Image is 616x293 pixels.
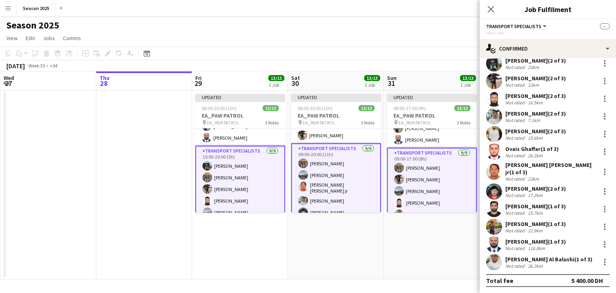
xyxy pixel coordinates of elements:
[505,100,526,106] div: Not rated
[26,63,47,69] span: Week 35
[26,35,35,42] span: Edit
[480,4,616,14] h3: Job Fulfilment
[99,74,109,81] span: Thu
[365,82,380,88] div: 1 Job
[526,210,544,216] div: 15.7km
[480,39,616,58] div: Confirmed
[3,33,21,43] a: View
[207,120,239,126] span: EA_PAW PATROL
[486,23,541,29] span: Transport Specialists
[486,23,548,29] button: Transport Specialists
[505,117,526,123] div: Not rated
[505,185,566,192] div: [PERSON_NAME] (2 of 3)
[526,245,547,251] div: 116.8km
[571,277,603,285] div: 5 400.00 DH
[457,120,470,126] span: 3 Roles
[505,110,566,117] div: [PERSON_NAME] (2 of 3)
[505,153,526,159] div: Not rated
[359,105,375,111] span: 13/13
[291,112,381,119] h3: EA_PAW PATROL
[505,203,566,210] div: [PERSON_NAME] (1 of 3)
[505,245,526,251] div: Not rated
[202,105,237,111] span: 08:00-20:00 (12h)
[195,94,285,100] div: Updated
[505,238,566,245] div: [PERSON_NAME] (1 of 3)
[505,161,597,176] div: [PERSON_NAME] [PERSON_NAME] jr (1 of 3)
[263,105,279,111] span: 13/13
[195,94,285,213] app-job-card: Updated08:00-20:00 (12h)13/13EA_PAW PATROL EA_PAW PATROL3 RolesAM SHIFT3/308:00-20:00 (12h)[PERSO...
[526,117,542,123] div: 7.1km
[393,105,426,111] span: 08:00-17:00 (9h)
[6,62,25,70] div: [DATE]
[505,192,526,198] div: Not rated
[505,57,566,64] div: [PERSON_NAME] (2 of 3)
[387,148,477,270] app-card-role: Transport Specialists9/909:00-17:00 (8h)[PERSON_NAME][PERSON_NAME][PERSON_NAME][PERSON_NAME][PERS...
[505,228,526,234] div: Not rated
[195,112,285,119] h3: EA_PAW PATROL
[387,112,477,119] h3: EA_PAW PATROL
[399,120,431,126] span: EA_PAW PATROL
[526,64,541,70] div: 23km
[505,210,526,216] div: Not rated
[526,100,544,106] div: 16.5km
[291,74,300,81] span: Sat
[40,33,58,43] a: Jobs
[291,143,381,268] app-card-role: Transport Specialists9/909:00-20:00 (11h)[PERSON_NAME][PERSON_NAME][PERSON_NAME] [PERSON_NAME] jr...
[387,94,477,100] div: Updated
[269,82,284,88] div: 1 Job
[386,79,397,88] span: 31
[291,94,381,213] app-job-card: Updated08:00-20:00 (12h)13/13EA_PAW PATROL EA_PAW PATROL3 RolesAM SHIFT3/308:00-20:00 (12h)[PERSO...
[98,79,109,88] span: 28
[526,153,544,159] div: 26.2km
[460,82,476,88] div: 1 Job
[4,74,14,81] span: Wed
[505,256,592,263] div: [PERSON_NAME] Al Balushi (1 of 3)
[60,33,84,43] a: Comms
[2,79,14,88] span: 27
[22,33,38,43] a: Edit
[454,105,470,111] span: 13/13
[6,35,18,42] span: View
[526,263,544,269] div: 26.2km
[505,128,566,135] div: [PERSON_NAME] (2 of 3)
[63,35,81,42] span: Comms
[526,82,541,88] div: 23km
[361,120,375,126] span: 3 Roles
[195,146,285,268] app-card-role: Transport Specialists9/915:00-20:00 (5h)[PERSON_NAME][PERSON_NAME][PERSON_NAME][PERSON_NAME][PERS...
[486,30,610,36] div: --:-- - --:--
[268,75,284,81] span: 13/13
[303,120,335,126] span: EA_PAW PATROL
[43,35,55,42] span: Jobs
[298,105,332,111] span: 08:00-20:00 (12h)
[194,79,202,88] span: 29
[505,145,559,153] div: Ovais Ghaffar (1 of 3)
[291,94,381,100] div: Updated
[265,120,279,126] span: 3 Roles
[505,75,566,82] div: [PERSON_NAME] (2 of 3)
[505,135,526,141] div: Not rated
[505,176,526,182] div: Not rated
[50,63,57,69] div: +04
[387,94,477,213] app-job-card: Updated08:00-17:00 (9h)13/13EA_PAW PATROL EA_PAW PATROL3 RolesAM SHIFT3/308:00-17:00 (9h)[PERSON_...
[505,82,526,88] div: Not rated
[290,79,300,88] span: 30
[364,75,380,81] span: 13/13
[6,19,59,31] h1: Season 2025
[460,75,476,81] span: 13/13
[505,64,526,70] div: Not rated
[16,0,56,16] button: Season 2025
[526,228,544,234] div: 22.9km
[505,263,526,269] div: Not rated
[526,135,544,141] div: 15.6km
[526,192,544,198] div: 17.2km
[600,23,610,29] span: --
[486,277,513,285] div: Total fee
[195,74,202,81] span: Fri
[505,92,566,100] div: [PERSON_NAME] (2 of 3)
[505,220,566,228] div: [PERSON_NAME] (1 of 3)
[526,176,541,182] div: 23km
[387,74,397,81] span: Sun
